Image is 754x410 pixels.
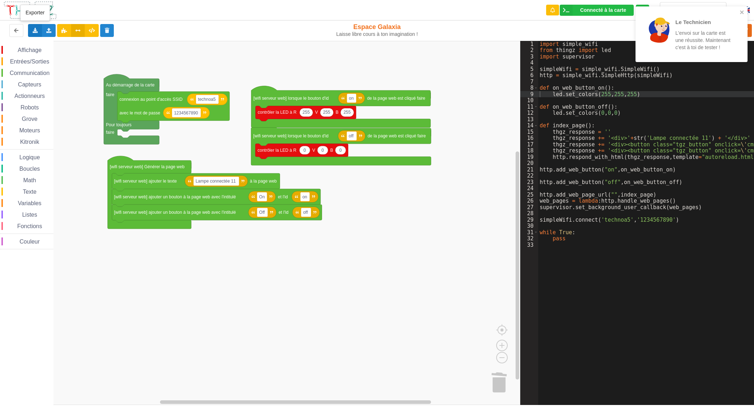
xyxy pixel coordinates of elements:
[520,41,538,47] div: 1
[330,148,333,153] text: B
[106,122,131,127] text: Pour toujours
[560,5,634,16] div: Ta base fonctionne bien !
[520,47,538,53] div: 2
[22,177,37,183] span: Math
[120,110,160,115] text: avec le mot de passe
[520,91,538,98] div: 9
[520,204,538,211] div: 27
[114,179,177,184] text: [wifi serveur web] ajouter le texte
[520,192,538,198] div: 25
[18,154,41,160] span: Logique
[9,58,50,65] span: Entrées/Sorties
[196,179,236,184] text: Lampe connectée 11
[520,179,538,185] div: 23
[303,110,310,115] text: 255
[349,96,354,101] text: on
[740,9,745,16] button: close
[21,212,38,218] span: Listes
[20,5,50,21] div: Exporter
[21,116,39,122] span: Grove
[19,139,40,145] span: Kitronik
[675,29,731,51] p: L'envoi sur la carte est une réussite. Maintenant c'est à toi de tester !
[106,83,155,88] text: Au démarrage de la carte
[259,210,265,215] text: Off
[16,223,43,229] span: Fonctions
[520,141,538,148] div: 17
[257,148,296,153] text: contrôler la LED à R
[3,1,57,20] img: thingz_logo.png
[675,18,731,26] p: Le Technicien
[9,70,51,76] span: Communication
[520,147,538,154] div: 18
[120,97,183,102] text: connexion au point d'accès SSID
[311,23,443,37] div: Espace Galaxia
[321,148,324,153] text: 0
[114,194,236,199] text: [wifi serveur web] ajouter un bouton à la page web avec l'intitulé
[520,85,538,91] div: 8
[368,133,426,138] text: de la page web est cliqué faire
[302,194,307,199] text: on
[22,189,37,195] span: Texte
[19,104,40,110] span: Robots
[520,104,538,110] div: 11
[106,130,115,135] text: faire
[174,110,198,115] text: 1234567890
[520,229,538,236] div: 31
[520,79,538,85] div: 7
[520,173,538,179] div: 22
[520,72,538,79] div: 6
[580,8,626,13] div: Connecté à la carte
[106,92,115,97] text: faire
[253,133,329,138] text: [wifi serveur web] lorsque le bouton d'id
[110,164,185,169] text: [wifi serveur web] Générer la page web
[259,194,265,199] text: On
[344,110,351,115] text: 255
[312,148,315,153] text: V
[253,96,329,101] text: [wifi serveur web] lorsque le bouton d'id
[336,110,339,115] text: B
[198,97,216,102] text: technoa5
[520,116,538,123] div: 13
[278,194,288,199] text: et l'id
[520,110,538,116] div: 12
[279,210,289,215] text: et l'id
[258,110,297,115] text: contrôler la LED à R
[17,81,42,88] span: Capteurs
[17,200,43,206] span: Variables
[315,110,318,115] text: V
[19,239,41,245] span: Couleur
[339,148,342,153] text: 0
[303,148,306,153] text: 0
[520,60,538,66] div: 4
[520,154,538,160] div: 19
[520,185,538,192] div: 24
[520,210,538,217] div: 28
[520,235,538,242] div: 32
[13,93,46,99] span: Actionneurs
[114,210,236,215] text: [wifi serveur web] ajouter un bouton à la page web avec l'intitulé
[520,135,538,141] div: 16
[520,223,538,229] div: 30
[520,242,538,248] div: 33
[520,66,538,72] div: 5
[520,53,538,60] div: 3
[311,31,443,37] div: Laisse libre cours à ton imagination !
[303,210,308,215] text: off
[520,217,538,223] div: 29
[18,166,41,172] span: Boucles
[250,179,277,184] text: à la page web
[520,129,538,135] div: 15
[323,110,330,115] text: 255
[520,160,538,166] div: 20
[367,96,425,101] text: de la page web est cliqué faire
[520,122,538,129] div: 14
[349,133,354,138] text: off
[520,166,538,173] div: 21
[520,97,538,104] div: 10
[18,127,41,133] span: Moteurs
[520,198,538,204] div: 26
[17,47,42,53] span: Affichage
